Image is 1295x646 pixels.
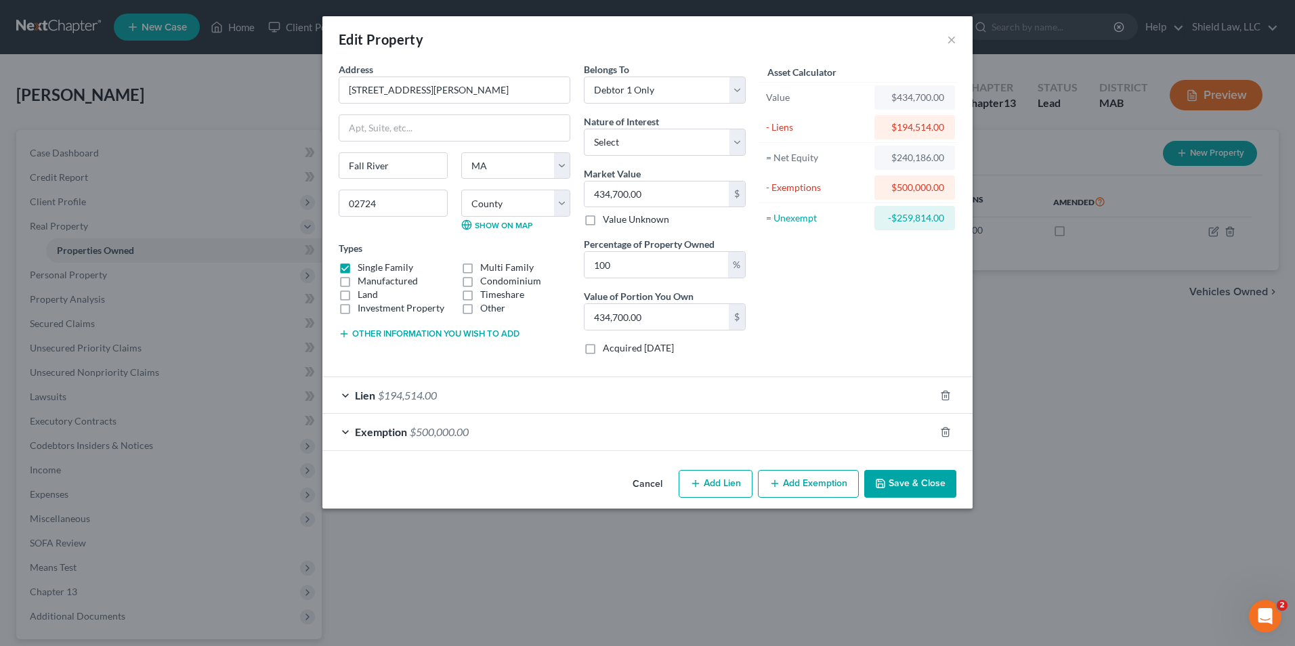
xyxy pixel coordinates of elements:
[378,389,437,402] span: $194,514.00
[585,304,729,330] input: 0.00
[864,470,956,498] button: Save & Close
[480,301,505,315] label: Other
[584,167,641,181] label: Market Value
[339,190,448,217] input: Enter zip...
[885,121,944,134] div: $194,514.00
[729,304,745,330] div: $
[885,181,944,194] div: $500,000.00
[766,91,868,104] div: Value
[480,274,541,288] label: Condominium
[766,211,868,225] div: = Unexempt
[358,301,444,315] label: Investment Property
[766,181,868,194] div: - Exemptions
[339,64,373,75] span: Address
[355,389,375,402] span: Lien
[584,237,715,251] label: Percentage of Property Owned
[885,151,944,165] div: $240,186.00
[729,181,745,207] div: $
[728,252,745,278] div: %
[339,115,570,141] input: Apt, Suite, etc...
[461,219,532,230] a: Show on Map
[339,77,570,103] input: Enter address...
[480,261,534,274] label: Multi Family
[585,181,729,207] input: 0.00
[410,425,469,438] span: $500,000.00
[1277,600,1288,611] span: 2
[622,471,673,498] button: Cancel
[766,151,868,165] div: = Net Equity
[585,252,728,278] input: 0.00
[947,31,956,47] button: ×
[355,425,407,438] span: Exemption
[679,470,752,498] button: Add Lien
[480,288,524,301] label: Timeshare
[758,470,859,498] button: Add Exemption
[766,121,868,134] div: - Liens
[358,288,378,301] label: Land
[358,274,418,288] label: Manufactured
[1249,600,1281,632] iframe: Intercom live chat
[767,65,836,79] label: Asset Calculator
[885,91,944,104] div: $434,700.00
[584,114,659,129] label: Nature of Interest
[603,213,669,226] label: Value Unknown
[339,30,423,49] div: Edit Property
[358,261,413,274] label: Single Family
[339,328,519,339] button: Other information you wish to add
[885,211,944,225] div: -$259,814.00
[603,341,674,355] label: Acquired [DATE]
[584,289,694,303] label: Value of Portion You Own
[584,64,629,75] span: Belongs To
[339,153,447,179] input: Enter city...
[339,241,362,255] label: Types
